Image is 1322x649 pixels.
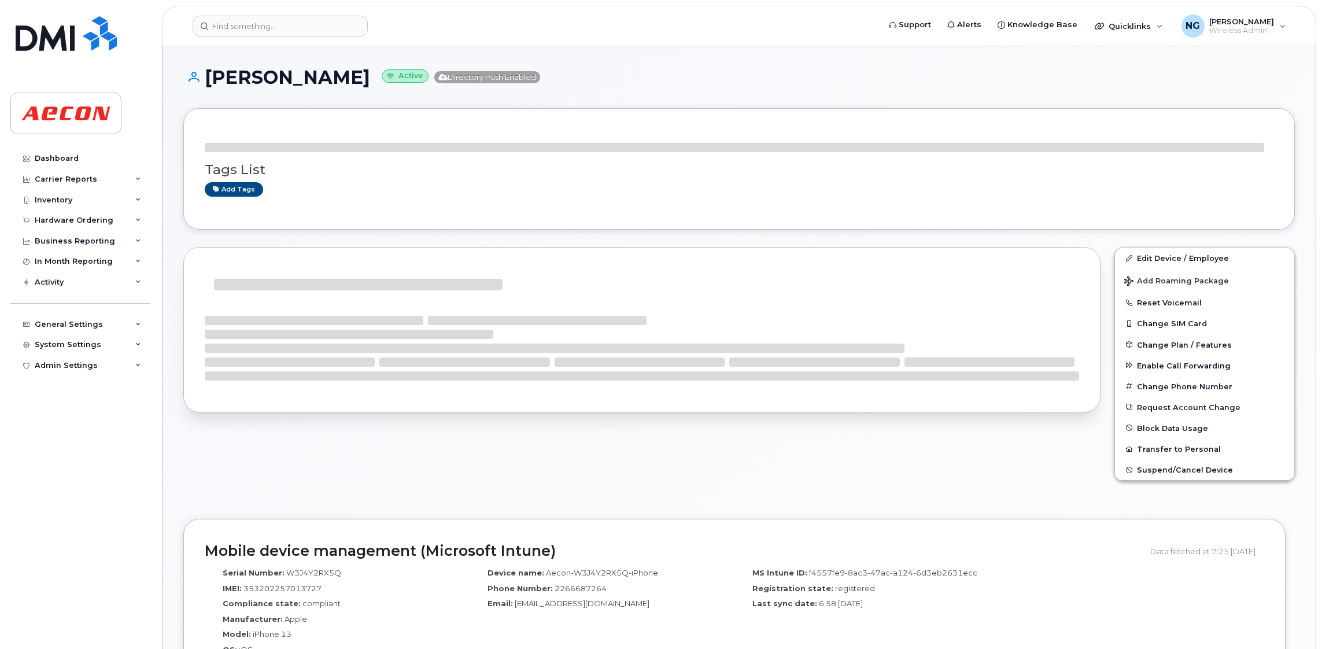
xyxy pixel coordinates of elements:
button: Request Account Change [1115,397,1294,418]
small: Active [382,69,429,83]
label: Compliance state: [223,598,301,609]
label: Device name: [488,567,544,578]
span: compliant [302,599,341,608]
button: Enable Call Forwarding [1115,355,1294,376]
label: Registration state: [752,583,833,594]
button: Change Phone Number [1115,376,1294,397]
label: Phone Number: [488,583,553,594]
h3: Tags List [205,163,1273,177]
span: 6:58 [DATE] [819,599,863,608]
h2: Mobile device management (Microsoft Intune) [205,543,1142,559]
label: Model: [223,629,251,640]
span: Enable Call Forwarding [1137,361,1231,370]
span: registered [835,584,875,593]
span: Add Roaming Package [1124,276,1229,287]
button: Add Roaming Package [1115,268,1294,292]
button: Change Plan / Features [1115,334,1294,355]
span: Change Plan / Features [1137,340,1232,349]
h1: [PERSON_NAME] [183,67,1295,87]
button: Transfer to Personal [1115,438,1294,459]
label: Email: [488,598,513,609]
span: iPhone 13 [253,629,291,639]
button: Reset Voicemail [1115,292,1294,313]
span: 353202257013727 [243,584,322,593]
button: Change SIM Card [1115,313,1294,334]
span: f4557fe9-8ac3-47ac-a124-6d3eb2631ecc [809,568,977,577]
label: MS Intune ID: [752,567,807,578]
div: Data fetched at 7:25 [DATE] [1150,540,1264,562]
label: Last sync date: [752,598,817,609]
label: IMEI: [223,583,242,594]
a: Edit Device / Employee [1115,248,1294,268]
label: Manufacturer: [223,614,283,625]
button: Block Data Usage [1115,418,1294,438]
span: Aecon-W3J4Y2RX5Q-iPhone [546,568,658,577]
span: Apple [285,614,307,624]
span: W3J4Y2RX5Q [286,568,341,577]
label: Serial Number: [223,567,285,578]
button: Suspend/Cancel Device [1115,459,1294,480]
span: [EMAIL_ADDRESS][DOMAIN_NAME] [515,599,649,608]
a: Add tags [205,182,263,197]
span: Suspend/Cancel Device [1137,466,1233,474]
span: 2266687264 [555,584,607,593]
span: Directory Push Enabled [434,71,540,83]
